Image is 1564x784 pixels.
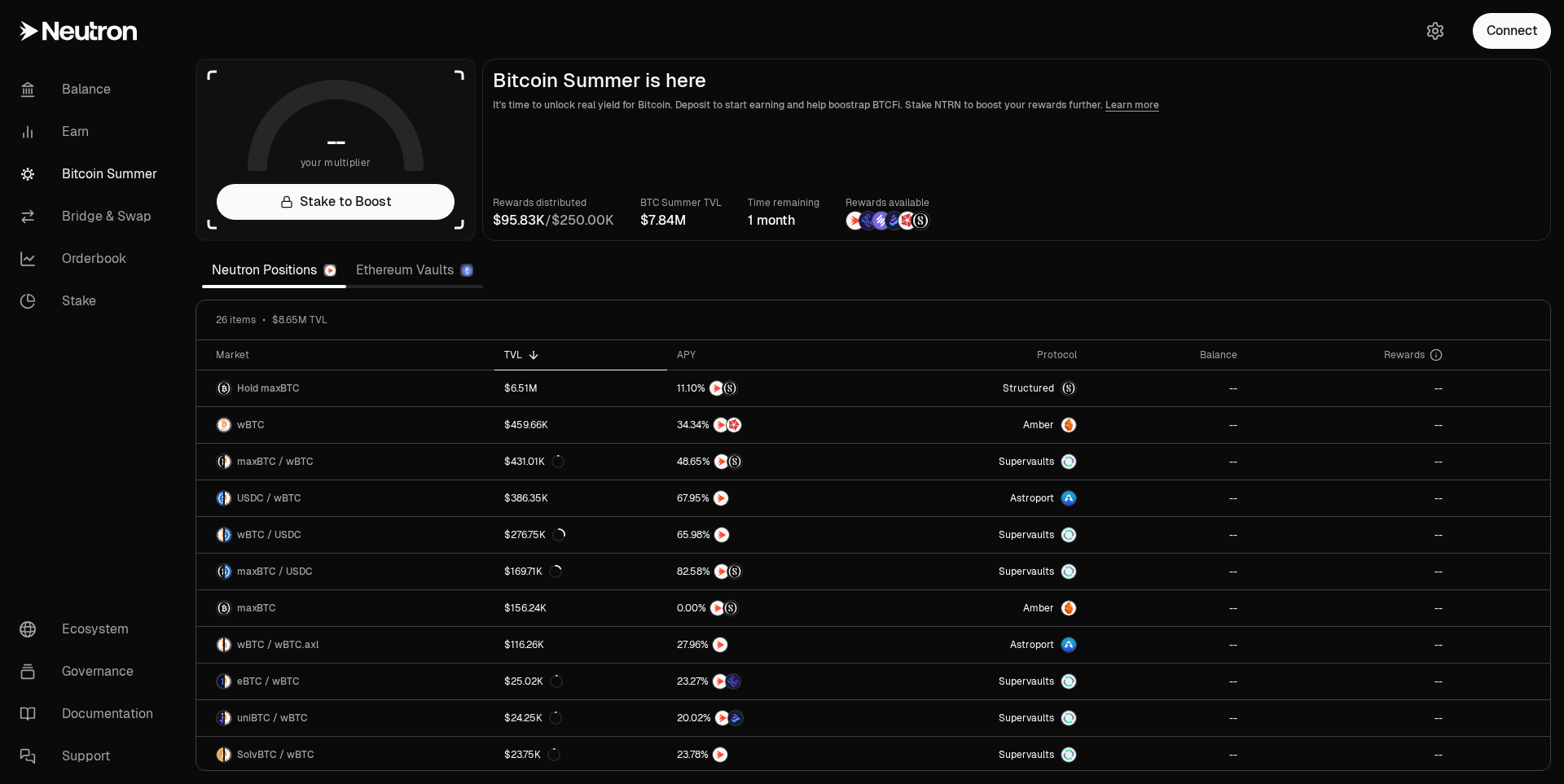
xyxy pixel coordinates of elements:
a: -- [1087,444,1247,480]
a: NTRNBedrock Diamonds [667,700,878,736]
a: wBTC LogoUSDC LogowBTC / USDC [196,517,494,553]
a: SupervaultsSupervaults [877,700,1087,736]
a: maxBTC LogomaxBTC [196,590,494,626]
button: NTRN [677,490,868,506]
a: SupervaultsSupervaults [877,554,1087,589]
a: $24.25K [494,700,667,736]
a: $431.01K [494,444,667,480]
img: Amber [1061,418,1076,432]
a: Stake to Boost [217,184,455,220]
div: $25.02K [504,675,563,688]
a: wBTC LogowBTC [196,407,494,443]
a: Astroport [877,480,1087,516]
span: Supervaults [999,675,1054,688]
span: Supervaults [999,748,1054,761]
a: -- [1087,664,1247,699]
span: eBTC / wBTC [237,675,300,688]
a: -- [1247,590,1452,626]
a: Ecosystem [7,608,176,650]
a: -- [1247,444,1452,480]
span: Hold maxBTC [237,382,300,395]
button: NTRNStructured Points [677,453,868,470]
a: Support [7,735,176,777]
a: NTRNStructured Points [667,370,878,406]
a: Balance [7,68,176,111]
div: $431.01K [504,455,565,468]
img: Supervaults [1061,747,1076,762]
a: SupervaultsSupervaults [877,664,1087,699]
div: Market [216,348,485,361]
a: -- [1087,700,1247,736]
img: Mars Fragments [727,418,741,432]
a: NTRNStructured Points [667,554,878,589]
span: SolvBTC / wBTC [237,748,314,761]
img: maxBTC [1061,381,1076,396]
a: maxBTC LogoHold maxBTC [196,370,494,406]
a: NTRN [667,627,878,663]
button: NTRN [677,527,868,543]
div: TVL [504,348,657,361]
img: Bedrock Diamonds [885,212,903,230]
img: Ethereum Logo [462,265,472,276]
a: maxBTC LogowBTC LogomaxBTC / wBTC [196,444,494,480]
span: wBTC / wBTC.axl [237,638,319,651]
button: NTRNStructured Points [677,563,868,580]
img: wBTC Logo [217,528,223,542]
a: SolvBTC LogowBTC LogoSolvBTC / wBTC [196,737,494,773]
img: NTRN [710,601,725,615]
img: wBTC Logo [217,418,231,432]
img: wBTC.axl Logo [225,637,231,652]
a: Documentation [7,693,176,735]
a: SupervaultsSupervaults [877,517,1087,553]
img: wBTC Logo [225,747,231,762]
img: maxBTC Logo [217,601,231,615]
a: Earn [7,111,176,153]
a: -- [1087,590,1247,626]
a: Bridge & Swap [7,195,176,238]
img: NTRN [713,747,727,762]
button: NTRNStructured Points [677,600,868,616]
img: Amber [1061,601,1076,615]
a: Stake [7,280,176,322]
a: -- [1087,407,1247,443]
a: -- [1247,370,1452,406]
div: $169.71K [504,565,562,578]
a: -- [1087,480,1247,516]
img: NTRN [714,454,729,469]
a: eBTC LogowBTC LogoeBTC / wBTC [196,664,494,699]
div: $386.35K [504,492,548,505]
a: NTRNMars Fragments [667,407,878,443]
a: wBTC LogowBTC.axl LogowBTC / wBTC.axl [196,627,494,663]
a: SupervaultsSupervaults [877,444,1087,480]
button: NTRNStructured Points [677,380,868,396]
div: $156.24K [504,602,547,615]
img: EtherFi Points [859,212,877,230]
div: $24.25K [504,712,562,725]
span: maxBTC / USDC [237,565,313,578]
span: wBTC / USDC [237,528,301,541]
a: -- [1247,627,1452,663]
span: Astroport [1010,492,1054,505]
div: $116.26K [504,638,544,651]
h2: Bitcoin Summer is here [493,69,1540,92]
span: Amber [1023,418,1054,431]
p: Time remaining [748,195,819,211]
img: Supervaults [1061,674,1076,689]
div: 1 month [748,211,819,230]
img: Structured Points [912,212,929,230]
img: wBTC Logo [225,491,231,506]
span: Astroport [1010,638,1054,651]
button: NTRN [677,637,868,653]
a: NTRN [667,737,878,773]
span: your multiplier [301,155,371,171]
div: $276.75K [504,528,565,541]
img: wBTC Logo [225,454,231,469]
p: Rewards distributed [493,195,614,211]
a: uniBTC LogowBTC LogouniBTC / wBTC [196,700,494,736]
a: Bitcoin Summer [7,153,176,195]
a: -- [1247,554,1452,589]
button: NTRNMars Fragments [677,417,868,433]
img: Supervaults [1061,711,1076,725]
div: Protocol [887,348,1077,361]
span: uniBTC / wBTC [237,712,308,725]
